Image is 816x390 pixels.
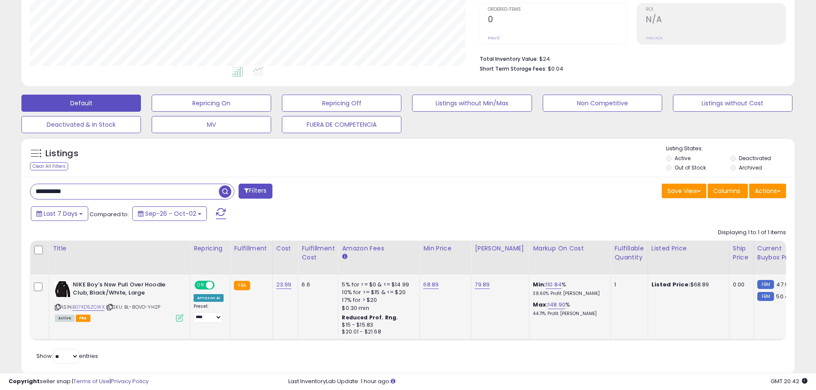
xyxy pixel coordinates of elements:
span: Last 7 Days [44,209,78,218]
button: Repricing On [152,95,271,112]
small: Amazon Fees. [342,253,347,261]
a: 110.84 [546,280,562,289]
div: 17% for > $20 [342,296,413,304]
strong: Copyright [9,377,40,385]
span: ON [195,282,206,289]
button: Save View [662,184,706,198]
small: Prev: N/A [646,36,663,41]
span: 50.47 [776,292,792,301]
p: 44.71% Profit [PERSON_NAME] [533,311,604,317]
div: Min Price [423,244,467,253]
h2: 0 [488,15,628,26]
div: Fulfillment Cost [302,244,335,262]
div: Markup on Cost [533,244,607,253]
div: Preset: [194,304,224,323]
span: Ordered Items [488,7,628,12]
a: 79.89 [475,280,490,289]
span: $0.04 [548,65,563,73]
div: Title [53,244,186,253]
button: FUERA DE COMPETENCIA [282,116,401,133]
span: 47.99 [776,280,792,289]
div: Fulfillable Quantity [614,244,644,262]
button: Filters [239,184,272,199]
div: Amazon Fees [342,244,416,253]
div: [PERSON_NAME] [475,244,526,253]
button: Actions [749,184,786,198]
small: FBM [757,292,774,301]
label: Out of Stock [675,164,706,171]
div: 10% for >= $15 & <= $20 [342,289,413,296]
b: Reduced Prof. Rng. [342,314,398,321]
button: Listings without Cost [673,95,792,112]
div: Displaying 1 to 1 of 1 items [718,229,786,237]
div: $68.89 [652,281,723,289]
label: Deactivated [739,155,771,162]
a: Privacy Policy [111,377,149,385]
div: ASIN: [55,281,183,321]
button: Default [21,95,141,112]
span: Sep-26 - Oct-02 [145,209,196,218]
b: Min: [533,280,546,289]
div: Listed Price [652,244,726,253]
th: The percentage added to the cost of goods (COGS) that forms the calculator for Min & Max prices. [529,241,611,274]
a: Terms of Use [73,377,110,385]
span: ROI [646,7,786,12]
div: seller snap | | [9,378,149,386]
div: 6.6 [302,281,332,289]
div: $20.01 - $21.68 [342,328,413,336]
a: 68.89 [423,280,439,289]
div: Current Buybox Price [757,244,801,262]
div: % [533,301,604,317]
b: Total Inventory Value: [480,55,538,63]
div: $15 - $15.83 [342,322,413,329]
b: Listed Price: [652,280,690,289]
small: FBM [757,280,774,289]
h2: N/A [646,15,786,26]
button: Listings without Min/Max [412,95,532,112]
b: NIKE Boy's Nsw Pull Over Hoodie Club, Black/White, Large [73,281,177,299]
div: 1 [614,281,641,289]
p: Listing States: [666,145,795,153]
button: Sep-26 - Oct-02 [132,206,207,221]
span: FBA [76,315,90,322]
small: Prev: 0 [488,36,500,41]
span: Compared to: [90,210,129,218]
a: 23.99 [276,280,292,289]
b: Short Term Storage Fees: [480,65,547,72]
div: Ship Price [733,244,750,262]
button: Columns [708,184,748,198]
span: OFF [213,282,227,289]
button: Repricing Off [282,95,401,112]
div: Repricing [194,244,227,253]
label: Archived [739,164,762,171]
p: 38.60% Profit [PERSON_NAME] [533,291,604,297]
div: 0.00 [733,281,747,289]
div: Clear All Filters [30,162,68,170]
span: | SKU: BL-8OVO-YH2P [106,304,160,310]
a: B07KD5ZCWX [72,304,105,311]
span: 2025-10-11 20:42 GMT [771,377,807,385]
small: FBA [234,281,250,290]
button: Non Competitive [543,95,662,112]
div: $0.30 min [342,304,413,312]
div: Amazon AI [194,294,224,302]
span: All listings currently available for purchase on Amazon [55,315,75,322]
b: Max: [533,301,548,309]
button: MV [152,116,271,133]
span: Show: entries [36,352,98,360]
h5: Listings [45,148,78,160]
div: Cost [276,244,295,253]
li: $24 [480,53,780,63]
div: Fulfillment [234,244,269,253]
label: Active [675,155,690,162]
button: Last 7 Days [31,206,88,221]
div: % [533,281,604,297]
img: 41bvayZNsfL._SL40_.jpg [55,281,71,298]
a: 148.90 [548,301,565,309]
button: Deactivated & In Stock [21,116,141,133]
span: Columns [713,187,740,195]
div: Last InventoryLab Update: 1 hour ago. [288,378,807,386]
div: 5% for >= $0 & <= $14.99 [342,281,413,289]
